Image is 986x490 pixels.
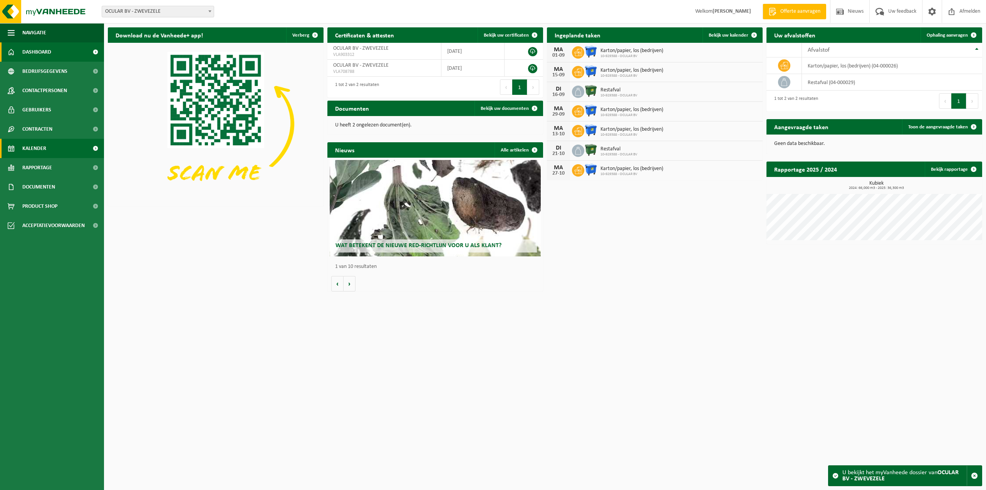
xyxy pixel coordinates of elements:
span: Offerte aanvragen [778,8,822,15]
img: WB-1100-HPE-BE-01 [584,163,597,176]
span: 10-929388 - OCULAR BV [600,54,663,59]
span: Bekijk uw certificaten [484,33,529,38]
a: Bekijk uw documenten [475,101,542,116]
div: DI [551,86,566,92]
img: WB-1100-HPE-BE-01 [584,45,597,58]
div: 13-10 [551,131,566,137]
h2: Aangevraagde taken [766,119,836,134]
h3: Kubiek [770,181,982,190]
div: MA [551,106,566,112]
span: Afvalstof [808,47,830,53]
p: 1 van 10 resultaten [335,264,539,269]
button: Volgende [344,276,355,291]
a: Bekijk uw certificaten [478,27,542,43]
a: Bekijk rapportage [925,162,981,177]
div: DI [551,145,566,151]
span: Verberg [292,33,309,38]
h2: Documenten [327,101,377,116]
span: Ophaling aanvragen [927,33,968,38]
button: Previous [939,93,951,109]
span: Restafval [600,87,637,93]
span: 2024: 66,000 m3 - 2025: 36,300 m3 [770,186,982,190]
span: Dashboard [22,42,51,62]
td: karton/papier, los (bedrijven) (04-000026) [802,57,982,74]
h2: Nieuws [327,142,362,157]
span: 10-929388 - OCULAR BV [600,74,663,78]
span: Karton/papier, los (bedrijven) [600,67,663,74]
span: Acceptatievoorwaarden [22,216,85,235]
span: Karton/papier, los (bedrijven) [600,126,663,133]
span: Karton/papier, los (bedrijven) [600,48,663,54]
img: WB-1100-HPE-GN-01 [584,84,597,98]
strong: [PERSON_NAME] [713,8,751,14]
button: Next [527,79,539,95]
div: 16-09 [551,92,566,98]
a: Bekijk uw kalender [703,27,762,43]
div: MA [551,66,566,72]
div: MA [551,165,566,171]
h2: Download nu de Vanheede+ app! [108,27,211,42]
span: Documenten [22,177,55,197]
a: Ophaling aanvragen [921,27,981,43]
span: VLA903312 [333,52,435,58]
div: 27-10 [551,171,566,176]
span: Karton/papier, los (bedrijven) [600,166,663,172]
strong: OCULAR BV - ZWEVEZELE [842,470,959,482]
span: OCULAR BV - ZWEVEZELE [333,45,389,51]
h2: Ingeplande taken [547,27,608,42]
img: WB-1100-HPE-GN-01 [584,143,597,157]
button: Vorige [331,276,344,291]
p: Geen data beschikbaar. [774,141,974,146]
span: Restafval [600,146,637,152]
div: 1 tot 2 van 2 resultaten [770,93,818,109]
span: OCULAR BV - ZWEVEZELE [333,62,389,68]
span: Karton/papier, los (bedrijven) [600,107,663,113]
span: OCULAR BV - ZWEVEZELE [102,6,214,17]
span: Contactpersonen [22,81,67,100]
span: 10-929388 - OCULAR BV [600,93,637,98]
span: 10-929388 - OCULAR BV [600,172,663,177]
span: 10-929388 - OCULAR BV [600,152,637,157]
h2: Certificaten & attesten [327,27,402,42]
span: Kalender [22,139,46,158]
button: 1 [512,79,527,95]
span: Bekijk uw kalender [709,33,748,38]
div: MA [551,125,566,131]
span: Rapportage [22,158,52,177]
div: U bekijkt het myVanheede dossier van [842,466,967,486]
a: Toon de aangevraagde taken [902,119,981,135]
button: 1 [951,93,966,109]
span: 10-929388 - OCULAR BV [600,133,663,137]
button: Verberg [286,27,323,43]
a: Wat betekent de nieuwe RED-richtlijn voor u als klant? [330,160,541,256]
a: Alle artikelen [495,142,542,158]
span: Bedrijfsgegevens [22,62,67,81]
a: Offerte aanvragen [763,4,826,19]
td: restafval (04-000029) [802,74,982,91]
span: Bekijk uw documenten [481,106,529,111]
img: WB-1100-HPE-BE-01 [584,65,597,78]
td: [DATE] [441,43,505,60]
span: VLA708788 [333,69,435,75]
span: Navigatie [22,23,46,42]
h2: Rapportage 2025 / 2024 [766,162,845,177]
div: 21-10 [551,151,566,157]
span: Wat betekent de nieuwe RED-richtlijn voor u als klant? [335,242,501,249]
span: Product Shop [22,197,57,216]
img: WB-1100-HPE-BE-01 [584,104,597,117]
p: U heeft 2 ongelezen document(en). [335,123,535,128]
span: Contracten [22,120,52,139]
div: MA [551,47,566,53]
button: Next [966,93,978,109]
div: 29-09 [551,112,566,117]
span: Gebruikers [22,100,51,120]
div: 01-09 [551,53,566,58]
div: 1 tot 2 van 2 resultaten [331,79,379,96]
button: Previous [500,79,512,95]
div: 15-09 [551,72,566,78]
span: Toon de aangevraagde taken [908,125,968,130]
span: 10-929388 - OCULAR BV [600,113,663,118]
img: WB-1100-HPE-BE-01 [584,124,597,137]
td: [DATE] [441,60,505,77]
